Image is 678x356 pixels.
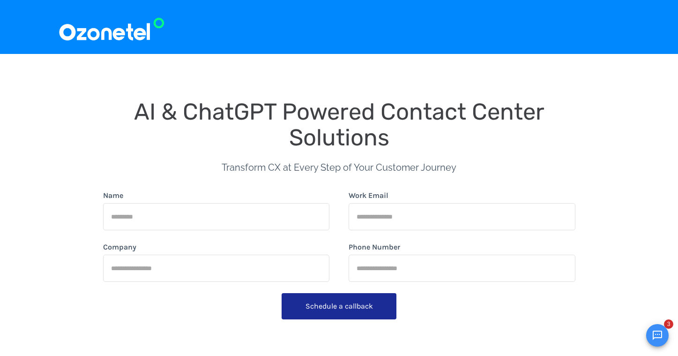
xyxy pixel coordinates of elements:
label: Work Email [349,190,388,201]
button: Schedule a callback [282,293,396,319]
button: Open chat [646,324,669,347]
label: Company [103,242,136,253]
span: 3 [664,319,673,329]
span: Transform CX at Every Step of Your Customer Journey [222,162,456,173]
span: AI & ChatGPT Powered Contact Center Solutions [134,98,550,151]
form: form [103,190,575,323]
label: Name [103,190,123,201]
label: Phone Number [349,242,400,253]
